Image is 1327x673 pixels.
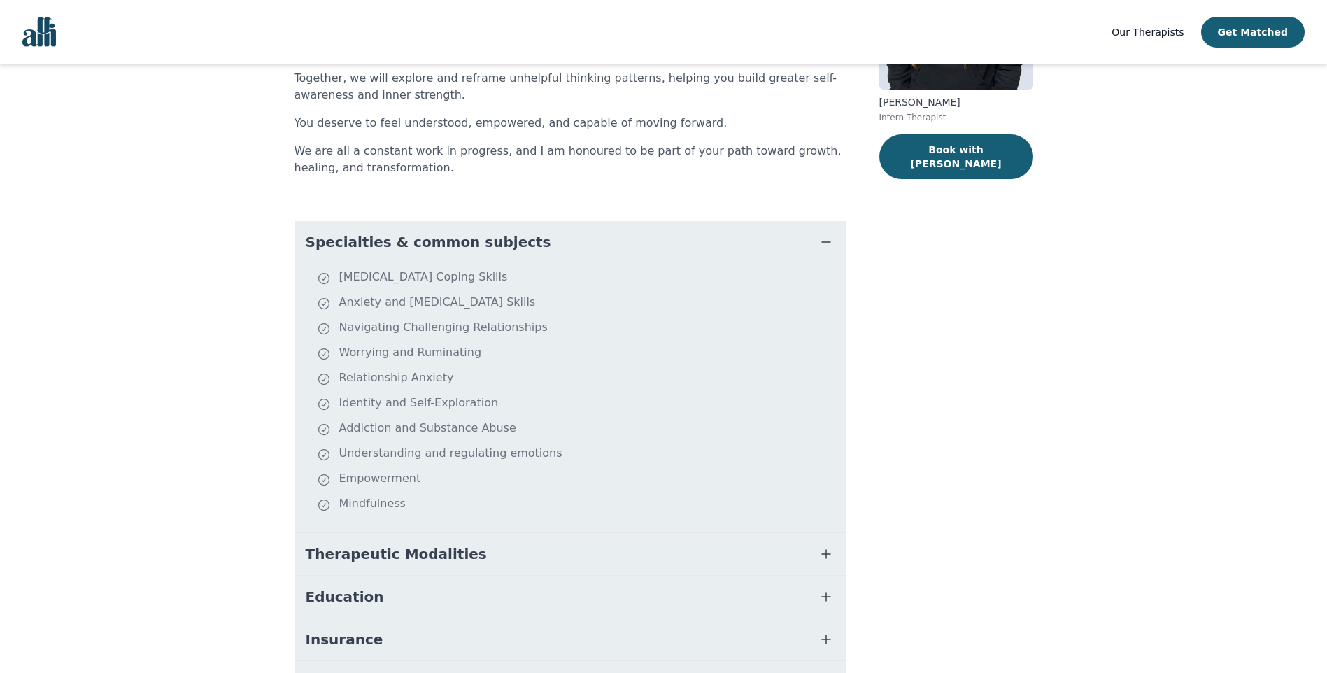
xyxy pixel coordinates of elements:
[295,576,846,618] button: Education
[317,470,840,490] li: Empowerment
[317,294,840,313] li: Anxiety and [MEDICAL_DATA] Skills
[295,618,846,660] button: Insurance
[22,17,56,47] img: alli logo
[1201,17,1305,48] button: Get Matched
[317,319,840,339] li: Navigating Challenging Relationships
[879,134,1033,179] button: Book with [PERSON_NAME]
[317,445,840,465] li: Understanding and regulating emotions
[295,115,846,132] p: You deserve to feel understood, empowered, and capable of moving forward.
[1112,27,1184,38] span: Our Therapists
[295,221,846,263] button: Specialties & common subjects
[306,544,487,564] span: Therapeutic Modalities
[317,269,840,288] li: [MEDICAL_DATA] Coping Skills
[317,395,840,414] li: Identity and Self-Exploration
[295,143,846,176] p: We are all a constant work in progress, and I am honoured to be part of your path toward growth, ...
[295,70,846,104] p: Together, we will explore and reframe unhelpful thinking patterns, helping you build greater self...
[317,420,840,439] li: Addiction and Substance Abuse
[317,369,840,389] li: Relationship Anxiety
[879,95,1033,109] p: [PERSON_NAME]
[317,495,840,515] li: Mindfulness
[879,112,1033,123] p: Intern Therapist
[306,587,384,607] span: Education
[306,232,551,252] span: Specialties & common subjects
[295,533,846,575] button: Therapeutic Modalities
[1112,24,1184,41] a: Our Therapists
[317,344,840,364] li: Worrying and Ruminating
[306,630,383,649] span: Insurance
